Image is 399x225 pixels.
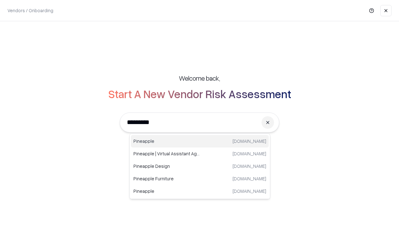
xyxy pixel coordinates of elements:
[133,163,200,169] p: Pineapple Design
[133,150,200,157] p: Pineapple | Virtual Assistant Agency
[133,188,200,194] p: Pineapple
[233,150,266,157] p: [DOMAIN_NAME]
[108,87,291,100] h2: Start A New Vendor Risk Assessment
[129,133,270,199] div: Suggestions
[133,138,200,144] p: Pineapple
[233,138,266,144] p: [DOMAIN_NAME]
[7,7,53,14] p: Vendors / Onboarding
[179,74,220,82] h5: Welcome back,
[133,175,200,182] p: Pineapple Furniture
[233,188,266,194] p: [DOMAIN_NAME]
[233,163,266,169] p: [DOMAIN_NAME]
[233,175,266,182] p: [DOMAIN_NAME]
